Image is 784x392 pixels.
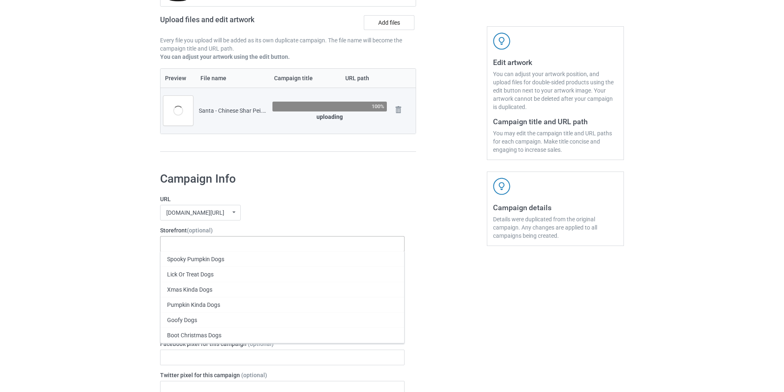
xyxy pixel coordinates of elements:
label: Facebook pixel for this campaign [160,340,405,348]
div: Boot Christmas Dogs [161,327,404,343]
div: Xmas Kinda Dogs [161,282,404,297]
h3: Campaign details [493,203,618,212]
span: (optional) [248,341,274,347]
label: URL [160,195,405,203]
label: Twitter pixel for this campaign [160,371,405,379]
label: Add files [364,15,414,30]
th: File name [196,69,270,88]
div: Santa - Chinese Shar Pei.png [199,107,267,115]
div: You can adjust your artwork position, and upload files for double-sided products using the edit b... [493,70,618,111]
b: You can adjust your artwork using the edit button. [160,53,290,60]
span: (optional) [241,372,267,378]
div: Snow Farm Dogs [161,343,404,358]
img: svg+xml;base64,PD94bWwgdmVyc2lvbj0iMS4wIiBlbmNvZGluZz0iVVRGLTgiPz4KPHN2ZyB3aWR0aD0iNDJweCIgaGVpZ2... [493,32,510,50]
p: Every file you upload will be added as its own duplicate campaign. The file name will become the ... [160,36,416,53]
div: Pumpkin Kinda Dogs [161,297,404,312]
img: svg+xml;base64,PD94bWwgdmVyc2lvbj0iMS4wIiBlbmNvZGluZz0iVVRGLTgiPz4KPHN2ZyB3aWR0aD0iMjhweCIgaGVpZ2... [393,104,404,116]
div: Goofy Dogs [161,312,404,327]
img: svg+xml;base64,PD94bWwgdmVyc2lvbj0iMS4wIiBlbmNvZGluZz0iVVRGLTgiPz4KPHN2ZyB3aWR0aD0iNDJweCIgaGVpZ2... [493,178,510,195]
div: You may edit the campaign title and URL paths for each campaign. Make title concise and engaging ... [493,129,618,154]
h1: Campaign Info [160,172,405,186]
th: Preview [161,69,196,88]
div: 100% [372,104,384,109]
div: uploading [272,113,387,121]
h3: Edit artwork [493,58,618,67]
div: [DOMAIN_NAME][URL] [166,210,224,216]
th: URL path [341,69,390,88]
span: (optional) [187,227,213,234]
h3: Campaign title and URL path [493,117,618,126]
div: Details were duplicated from the original campaign. Any changes are applied to all campaigns bein... [493,215,618,240]
div: Spooky Pumpkin Dogs [161,251,404,267]
h2: Upload files and edit artwork [160,15,314,30]
label: Storefront [160,226,405,234]
th: Campaign title [270,69,341,88]
div: Lick Or Treat Dogs [161,267,404,282]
